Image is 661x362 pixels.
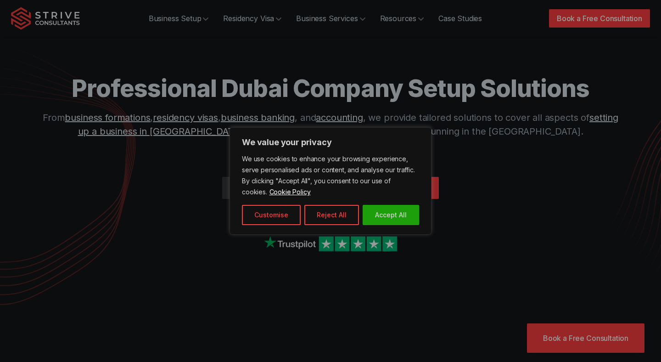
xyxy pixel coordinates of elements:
[242,137,419,148] p: We value your privacy
[363,205,419,225] button: Accept All
[242,205,301,225] button: Customise
[269,187,311,196] a: Cookie Policy
[230,127,431,235] div: We value your privacy
[242,153,419,198] p: We use cookies to enhance your browsing experience, serve personalised ads or content, and analys...
[304,205,359,225] button: Reject All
